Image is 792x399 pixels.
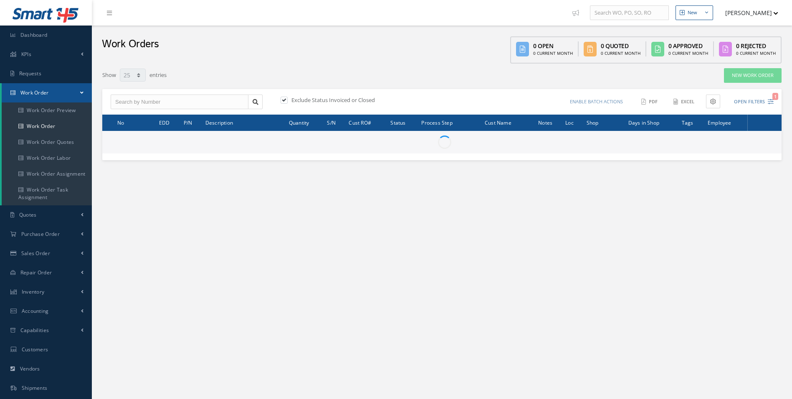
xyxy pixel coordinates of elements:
a: New Work Order [724,68,782,83]
button: PDF [637,95,663,109]
span: Days in Shop [628,118,659,126]
a: Work Order [2,83,92,102]
a: Work Order Quotes [2,134,92,150]
span: Quotes [19,211,37,218]
a: Work Order Labor [2,150,92,166]
span: Description [205,118,233,126]
div: 0 Current Month [601,50,640,56]
input: Search WO, PO, SO, RO [590,5,669,20]
button: New [676,5,713,20]
span: 1 [772,93,778,100]
span: Sales Order [21,250,50,257]
button: Enable batch actions [562,95,631,109]
span: Work Order [20,89,49,96]
div: 0 Current Month [533,50,573,56]
span: Repair Order [20,269,52,276]
span: Shop [587,118,599,126]
span: Employee [708,118,731,126]
span: Notes [538,118,552,126]
span: P/N [184,118,192,126]
span: Cust RO# [349,118,371,126]
span: Requests [19,70,41,77]
div: 0 Open [533,41,573,50]
input: Search by Number [111,95,248,110]
span: Customers [22,346,48,353]
div: Exclude Status Invoiced or Closed [279,96,442,106]
span: Tags [682,118,693,126]
div: 0 Current Month [668,50,708,56]
span: Inventory [22,288,45,295]
span: Quantity [289,118,309,126]
span: Status [390,118,405,126]
label: entries [149,68,167,79]
span: Dashboard [20,31,48,38]
div: 0 Rejected [736,41,776,50]
span: EDD [159,118,170,126]
span: Vendors [20,365,40,372]
button: Excel [669,95,700,109]
div: 0 Quoted [601,41,640,50]
button: [PERSON_NAME] [717,5,778,21]
h2: Work Orders [102,38,159,51]
a: Work Order [2,118,92,134]
a: Work Order Preview [2,102,92,118]
span: No [117,118,124,126]
div: New [688,9,697,16]
a: Work Order Task Assignment [2,182,92,205]
label: Exclude Status Invoiced or Closed [289,96,375,104]
span: Cust Name [485,118,511,126]
span: Capabilities [20,327,49,334]
span: Process Step [421,118,452,126]
span: Loc [565,118,574,126]
span: S/N [327,118,336,126]
span: Shipments [22,384,48,391]
label: Show [102,68,116,79]
button: Open Filters1 [726,95,774,109]
a: Work Order Assignment [2,166,92,182]
span: KPIs [21,51,31,58]
span: Accounting [22,307,49,315]
span: Purchase Order [21,230,60,238]
div: 0 Current Month [736,50,776,56]
div: 0 Approved [668,41,708,50]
